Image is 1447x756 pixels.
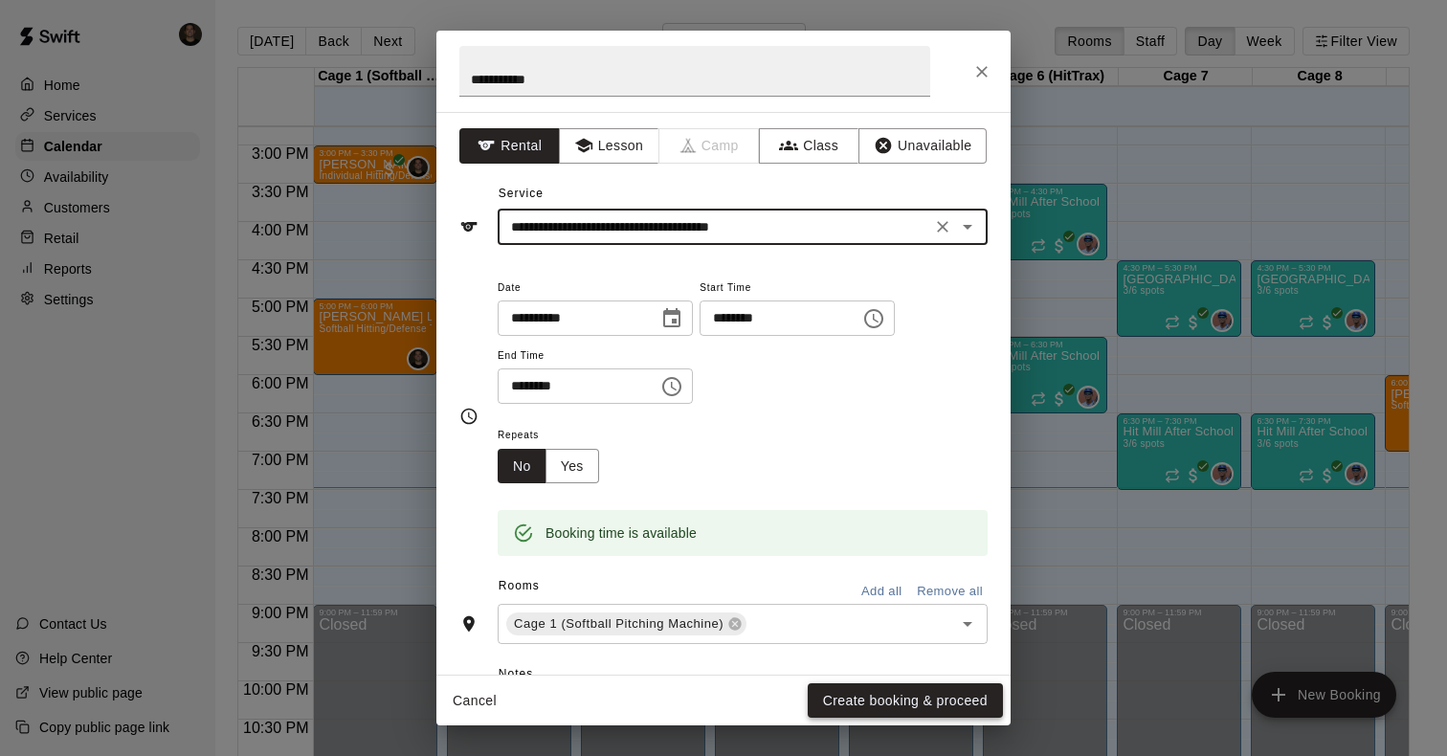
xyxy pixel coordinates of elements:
[653,367,691,406] button: Choose time, selected time is 8:00 PM
[498,423,614,449] span: Repeats
[499,579,540,592] span: Rooms
[759,128,859,164] button: Class
[545,449,599,484] button: Yes
[851,577,912,607] button: Add all
[858,128,987,164] button: Unavailable
[459,217,479,236] svg: Service
[659,128,760,164] span: Camps can only be created in the Services page
[459,128,560,164] button: Rental
[545,516,697,550] div: Booking time is available
[954,213,981,240] button: Open
[498,344,693,369] span: End Time
[459,614,479,634] svg: Rooms
[808,683,1003,719] button: Create booking & proceed
[498,276,693,301] span: Date
[954,611,981,637] button: Open
[653,300,691,338] button: Choose date, selected date is Aug 20, 2025
[459,407,479,426] svg: Timing
[965,55,999,89] button: Close
[912,577,988,607] button: Remove all
[559,128,659,164] button: Lesson
[498,449,546,484] button: No
[444,683,505,719] button: Cancel
[499,187,544,200] span: Service
[499,659,988,690] span: Notes
[506,614,731,634] span: Cage 1 (Softball Pitching Machine)
[855,300,893,338] button: Choose time, selected time is 7:30 PM
[700,276,895,301] span: Start Time
[498,449,599,484] div: outlined button group
[506,612,746,635] div: Cage 1 (Softball Pitching Machine)
[929,213,956,240] button: Clear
